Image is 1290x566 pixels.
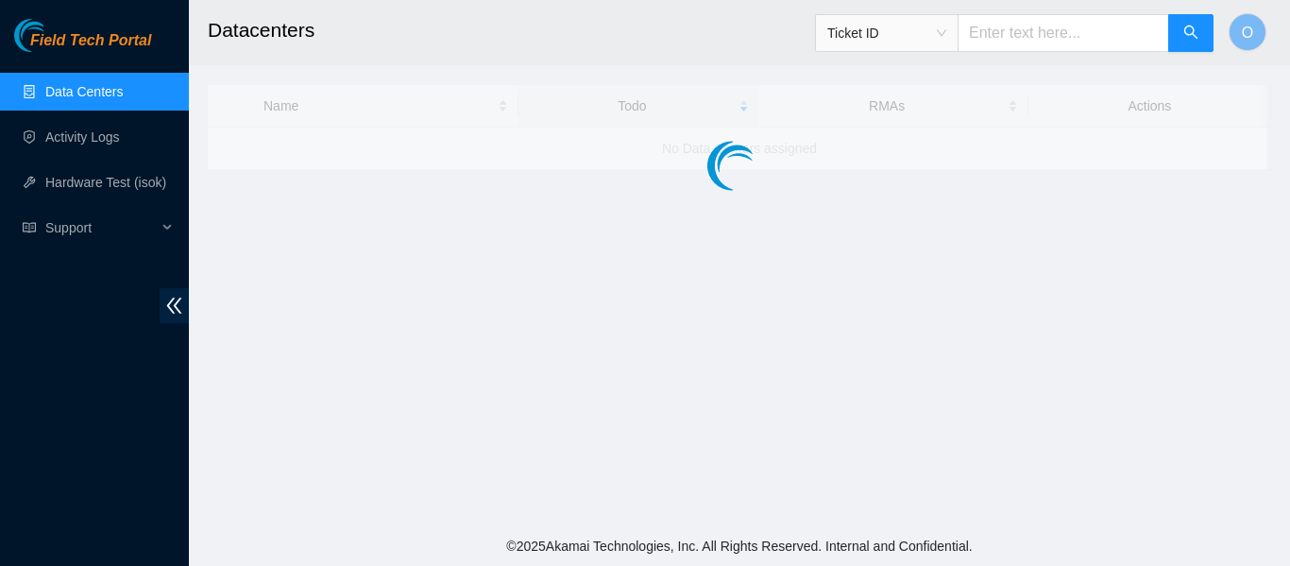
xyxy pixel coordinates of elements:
input: Enter text here... [958,14,1169,52]
img: Akamai Technologies [14,19,95,52]
a: Akamai TechnologiesField Tech Portal [14,34,151,59]
span: Ticket ID [827,19,946,47]
span: double-left [160,288,189,323]
a: Hardware Test (isok) [45,175,166,190]
span: Support [45,209,157,247]
button: O [1229,13,1266,51]
footer: © 2025 Akamai Technologies, Inc. All Rights Reserved. Internal and Confidential. [189,526,1290,566]
span: read [23,221,36,234]
span: search [1183,25,1198,43]
span: O [1242,21,1253,44]
span: Field Tech Portal [30,32,151,50]
a: Activity Logs [45,129,120,145]
button: search [1168,14,1214,52]
a: Data Centers [45,84,123,99]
